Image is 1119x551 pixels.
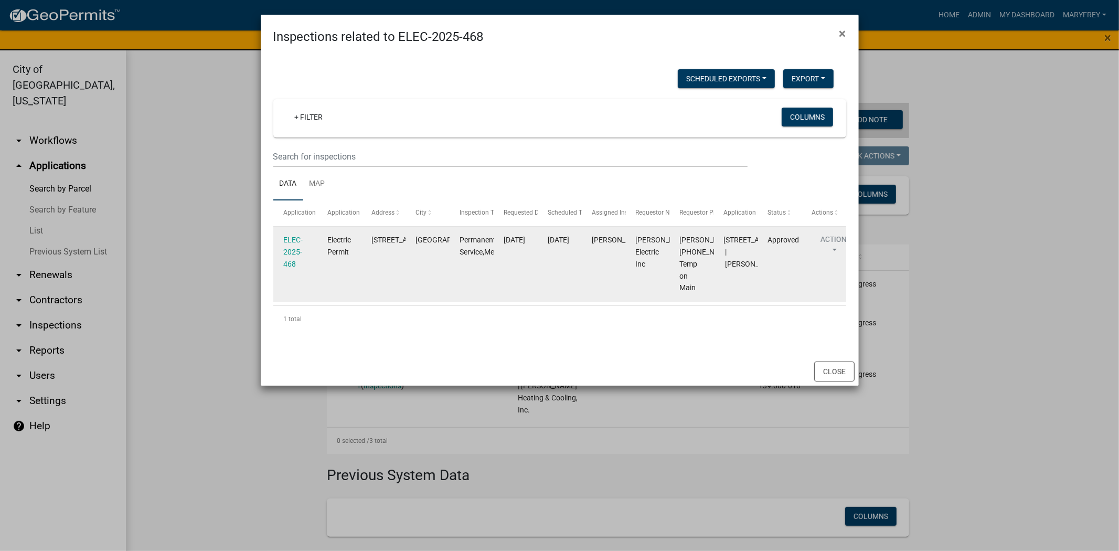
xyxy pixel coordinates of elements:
[327,236,351,256] span: Electric Permit
[371,236,436,244] span: 1202 SPRUCE DRIVE
[814,362,855,382] button: Close
[317,200,361,226] datatable-header-cell: Application Type
[273,200,317,226] datatable-header-cell: Application
[831,19,855,48] button: Close
[680,209,728,216] span: Requestor Phone
[783,69,834,88] button: Export
[758,200,802,226] datatable-header-cell: Status
[548,234,572,246] div: [DATE]
[592,236,648,244] span: Harold Satterly
[782,108,833,126] button: Columns
[406,200,450,226] datatable-header-cell: City
[538,200,582,226] datatable-header-cell: Scheduled Time
[802,200,846,226] datatable-header-cell: Actions
[273,306,846,332] div: 1 total
[680,236,742,292] span: Jonathan Huddleston 502-639-7957 Temp on Main
[592,209,646,216] span: Assigned Inspector
[504,209,548,216] span: Requested Date
[273,27,484,46] h4: Inspections related to ELEC-2025-468
[839,26,846,41] span: ×
[273,146,748,167] input: Search for inspections
[678,69,775,88] button: Scheduled Exports
[724,236,855,268] span: 1202 SPRUCE DRIVE 1202 Spruce Drive | Wilson Angela
[714,200,758,226] datatable-header-cell: Application Description
[636,236,692,268] span: Warren Electric Inc
[273,167,303,201] a: Data
[812,234,855,260] button: Action
[303,167,332,201] a: Map
[812,209,834,216] span: Actions
[626,200,670,226] datatable-header-cell: Requestor Name
[283,209,316,216] span: Application
[724,209,790,216] span: Application Description
[548,209,593,216] span: Scheduled Time
[450,200,494,226] datatable-header-cell: Inspection Type
[504,236,525,244] span: 09/10/2025
[361,200,406,226] datatable-header-cell: Address
[415,236,486,244] span: JEFFERSONVILLE
[371,209,395,216] span: Address
[460,236,503,256] span: Permanent Service,Meter
[582,200,626,226] datatable-header-cell: Assigned Inspector
[670,200,714,226] datatable-header-cell: Requestor Phone
[327,209,375,216] span: Application Type
[286,108,331,126] a: + Filter
[460,209,504,216] span: Inspection Type
[768,209,786,216] span: Status
[415,209,427,216] span: City
[283,236,303,268] a: ELEC-2025-468
[494,200,538,226] datatable-header-cell: Requested Date
[768,236,800,244] span: Approved
[636,209,683,216] span: Requestor Name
